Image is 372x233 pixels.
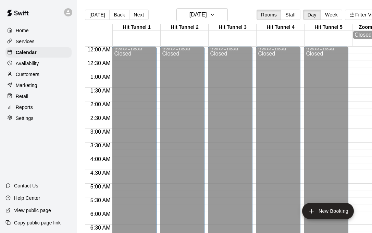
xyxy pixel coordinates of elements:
[85,10,110,20] button: [DATE]
[86,60,112,66] span: 12:30 AM
[89,225,112,231] span: 6:30 AM
[14,207,51,214] p: View public page
[14,182,38,189] p: Contact Us
[89,143,112,148] span: 3:30 AM
[14,219,61,226] p: Copy public page link
[89,115,112,121] span: 2:30 AM
[16,27,29,34] p: Home
[16,38,35,45] p: Services
[5,36,72,47] a: Services
[16,93,28,100] p: Retail
[257,10,281,20] button: Rooms
[305,24,352,31] div: Hit Tunnel 5
[5,113,72,123] a: Settings
[176,8,228,21] button: [DATE]
[5,47,72,58] a: Calendar
[113,24,161,31] div: Hit Tunnel 1
[302,203,354,219] button: add
[5,69,72,79] a: Customers
[16,71,39,78] p: Customers
[306,48,346,51] div: 12:00 AM – 9:00 AM
[89,211,112,217] span: 6:00 AM
[189,10,207,20] h6: [DATE]
[129,10,148,20] button: Next
[109,10,129,20] button: Back
[89,170,112,176] span: 4:30 AM
[5,91,72,101] a: Retail
[303,10,321,20] button: Day
[258,48,298,51] div: 12:00 AM – 9:00 AM
[16,104,33,111] p: Reports
[16,49,37,56] p: Calendar
[14,195,40,201] p: Help Center
[5,80,72,90] a: Marketing
[89,129,112,135] span: 3:00 AM
[89,197,112,203] span: 5:30 AM
[114,48,154,51] div: 12:00 AM – 9:00 AM
[5,58,72,69] a: Availability
[89,88,112,94] span: 1:30 AM
[321,10,342,20] button: Week
[89,156,112,162] span: 4:00 AM
[5,25,72,36] a: Home
[209,24,257,31] div: Hit Tunnel 3
[86,47,112,52] span: 12:00 AM
[162,48,202,51] div: 12:00 AM – 9:00 AM
[89,184,112,189] span: 5:00 AM
[89,74,112,80] span: 1:00 AM
[257,24,305,31] div: Hit Tunnel 4
[5,102,72,112] a: Reports
[16,82,37,89] p: Marketing
[161,24,209,31] div: Hit Tunnel 2
[16,60,39,67] p: Availability
[210,48,250,51] div: 12:00 AM – 9:00 AM
[16,115,34,122] p: Settings
[281,10,300,20] button: Staff
[89,101,112,107] span: 2:00 AM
